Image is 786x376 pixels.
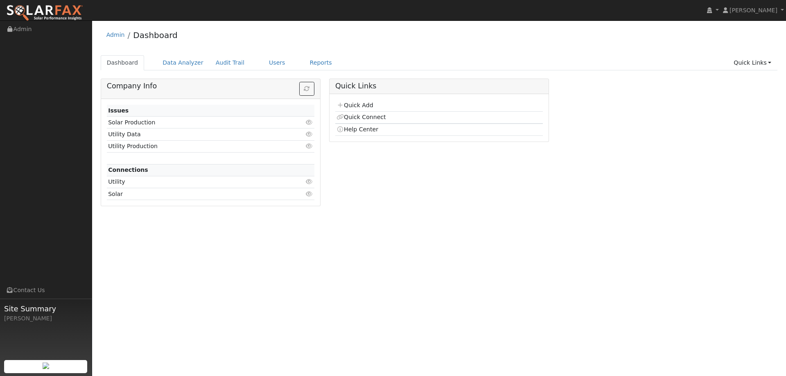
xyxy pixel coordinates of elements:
h5: Quick Links [335,82,543,90]
a: Data Analyzer [156,55,210,70]
i: Click to view [306,131,313,137]
td: Solar Production [107,117,281,128]
a: Help Center [337,126,378,133]
a: Dashboard [101,55,145,70]
a: Dashboard [133,30,178,40]
a: Quick Add [337,102,373,108]
td: Solar [107,188,281,200]
a: Users [263,55,291,70]
strong: Issues [108,107,129,114]
span: Site Summary [4,303,88,314]
img: SolarFax [6,5,83,22]
i: Click to view [306,191,313,197]
td: Utility Data [107,128,281,140]
strong: Connections [108,167,148,173]
td: Utility Production [107,140,281,152]
a: Admin [106,32,125,38]
div: [PERSON_NAME] [4,314,88,323]
a: Audit Trail [210,55,251,70]
span: [PERSON_NAME] [730,7,777,14]
i: Click to view [306,119,313,125]
a: Quick Connect [337,114,386,120]
h5: Company Info [107,82,314,90]
i: Click to view [306,179,313,185]
i: Click to view [306,143,313,149]
img: retrieve [43,362,49,369]
a: Quick Links [727,55,777,70]
a: Reports [304,55,338,70]
td: Utility [107,176,281,188]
